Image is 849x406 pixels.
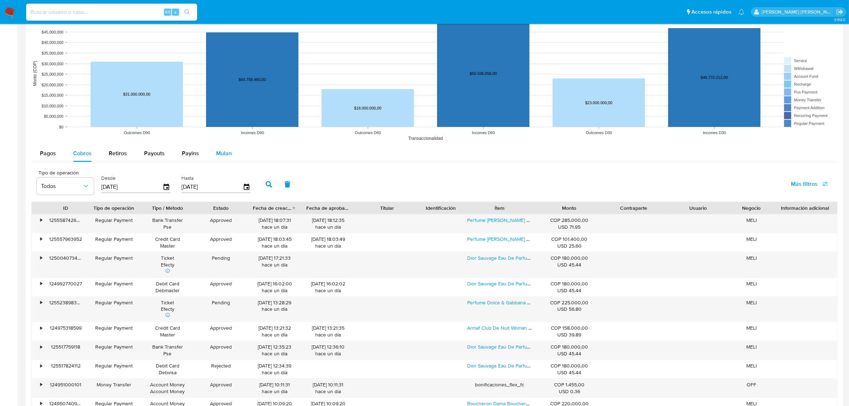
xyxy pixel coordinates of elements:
span: Alt [165,9,170,15]
span: s [174,9,177,15]
span: 3.158.0 [834,17,845,22]
span: Accesos rápidos [691,8,731,16]
a: Notificaciones [738,9,745,15]
a: Salir [836,8,844,16]
p: juan.montanobonaga@mercadolibre.com.co [762,9,834,15]
button: search-icon [180,7,194,17]
input: Buscar usuario o caso... [26,7,197,17]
